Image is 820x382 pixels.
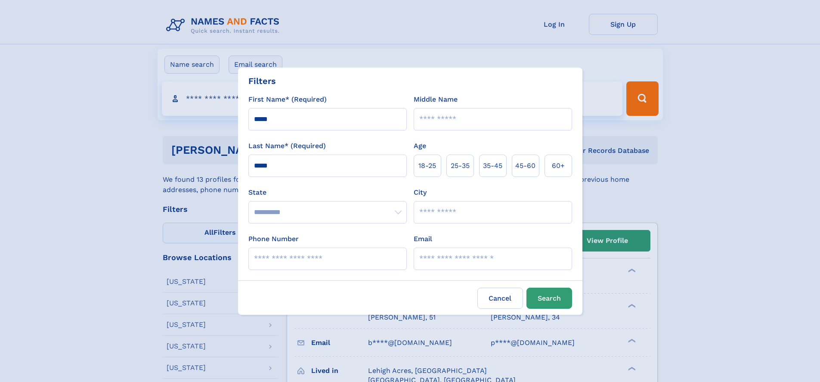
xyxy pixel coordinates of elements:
[414,187,427,198] label: City
[248,141,326,151] label: Last Name* (Required)
[248,94,327,105] label: First Name* (Required)
[515,161,535,171] span: 45‑60
[483,161,502,171] span: 35‑45
[248,187,407,198] label: State
[414,234,432,244] label: Email
[477,288,523,309] label: Cancel
[248,75,276,87] div: Filters
[418,161,436,171] span: 18‑25
[526,288,572,309] button: Search
[552,161,565,171] span: 60+
[248,234,299,244] label: Phone Number
[414,141,426,151] label: Age
[451,161,470,171] span: 25‑35
[414,94,458,105] label: Middle Name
